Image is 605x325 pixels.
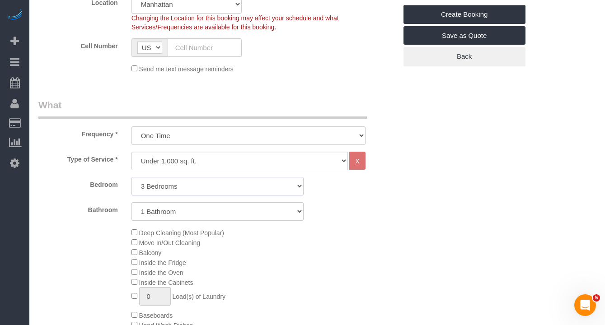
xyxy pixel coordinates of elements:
[139,65,234,73] span: Send me text message reminders
[32,202,125,214] label: Bathroom
[32,177,125,189] label: Bedroom
[403,5,525,24] a: Create Booking
[172,293,225,300] span: Load(s) of Laundry
[593,294,600,302] span: 5
[403,26,525,45] a: Save as Quote
[168,38,242,57] input: Cell Number
[139,249,162,256] span: Balcony
[139,312,173,319] span: Baseboards
[139,239,200,246] span: Move In/Out Cleaning
[32,152,125,164] label: Type of Service *
[403,47,525,66] a: Back
[139,229,224,237] span: Deep Cleaning (Most Popular)
[131,14,339,31] span: Changing the Location for this booking may affect your schedule and what Services/Frequencies are...
[139,279,193,286] span: Inside the Cabinets
[32,38,125,51] label: Cell Number
[139,269,183,276] span: Inside the Oven
[38,98,367,119] legend: What
[574,294,596,316] iframe: Intercom live chat
[32,126,125,139] label: Frequency *
[5,9,23,22] img: Automaid Logo
[139,259,186,266] span: Inside the Fridge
